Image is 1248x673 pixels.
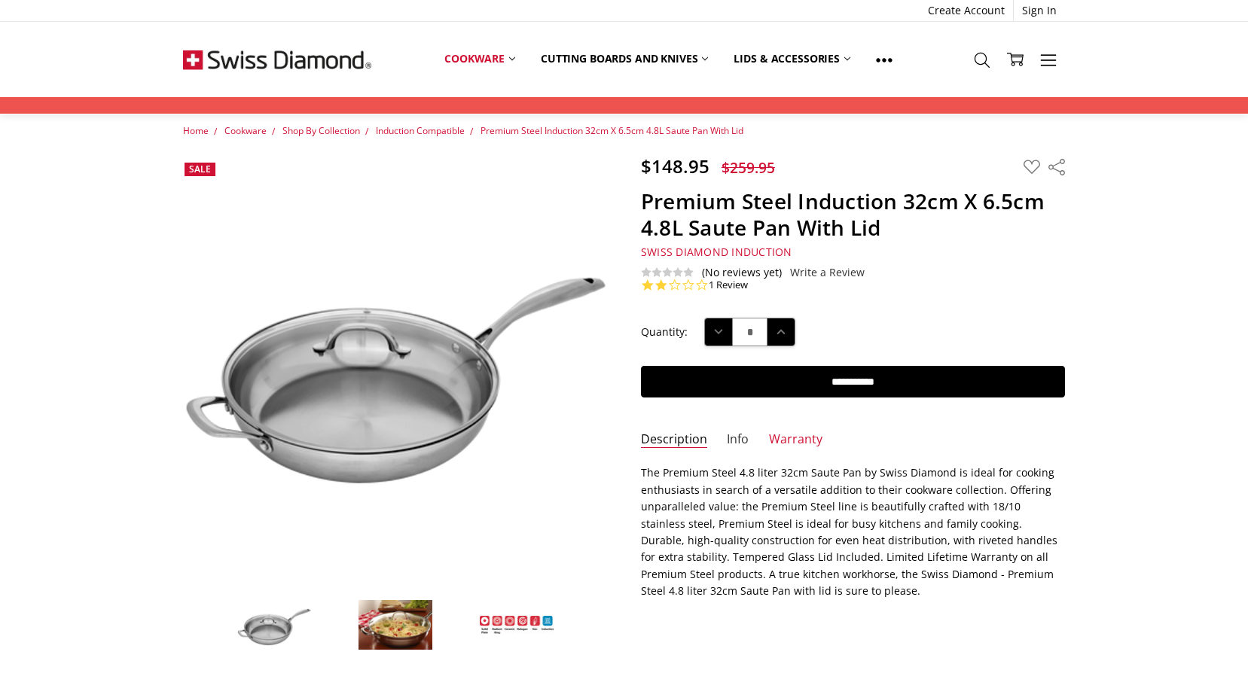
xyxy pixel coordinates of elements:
span: $148.95 [641,154,709,178]
a: Home [183,124,209,137]
span: (No reviews yet) [702,266,782,279]
h1: Premium Steel Induction 32cm X 6.5cm 4.8L Saute Pan With Lid [641,188,1065,241]
img: Premium Steel Induction 32cm X 6.5cm 4.8L Saute Pan With Lid [236,599,312,650]
img: Free Shipping On Every Order [183,22,371,97]
span: $259.95 [722,157,775,178]
span: Sale [189,163,211,175]
a: Lids & Accessories [721,42,862,75]
img: Premium Steel Induction 32cm X 6.5cm 4.8L Saute Pan With Lid [358,599,433,650]
a: Premium Steel Induction 32cm X 6.5cm 4.8L Saute Pan With Lid [481,124,743,137]
a: Induction Compatible [376,124,465,137]
a: Shop By Collection [282,124,360,137]
a: Show All [863,42,905,76]
p: The Premium Steel 4.8 liter 32cm Saute Pan by Swiss Diamond is ideal for cooking enthusiasts in s... [641,464,1065,599]
a: Write a Review [790,266,865,279]
a: Cookware [224,124,267,137]
a: Cookware [432,42,528,75]
img: Premium Steel Induction 32cm X 6.5cm 4.8L Saute Pan With Lid [479,615,554,635]
a: Cutting boards and knives [528,42,722,75]
a: Warranty [769,431,822,449]
a: Description [641,431,707,449]
label: Quantity: [641,324,688,340]
a: Info [727,431,749,449]
a: 1 reviews [709,279,748,292]
span: Swiss Diamond Induction [641,245,792,259]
